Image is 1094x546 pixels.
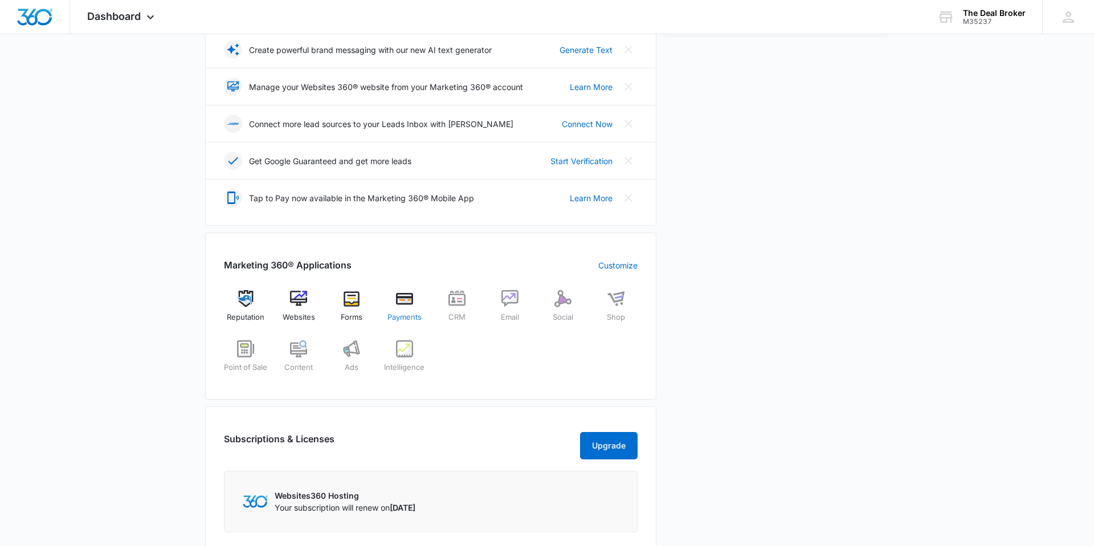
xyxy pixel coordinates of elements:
a: Connect Now [562,118,613,130]
button: Upgrade [580,432,638,459]
a: Point of Sale [224,340,268,381]
button: Close [619,189,638,207]
div: account id [963,18,1026,26]
a: Forms [330,290,374,331]
a: Ads [330,340,374,381]
span: Reputation [227,312,264,323]
p: Create powerful brand messaging with our new AI text generator [249,44,492,56]
span: Content [284,362,313,373]
a: Reputation [224,290,268,331]
a: Websites [277,290,321,331]
button: Close [619,78,638,96]
a: CRM [435,290,479,331]
p: Websites360 Hosting [275,490,415,502]
button: Close [619,152,638,170]
span: Shop [607,312,625,323]
p: Your subscription will renew on [275,502,415,514]
button: Close [619,40,638,59]
span: Point of Sale [224,362,267,373]
span: Payments [387,312,422,323]
h2: Subscriptions & Licenses [224,432,334,455]
span: Email [501,312,519,323]
span: CRM [448,312,466,323]
a: Payments [382,290,426,331]
a: Shop [594,290,638,331]
p: Connect more lead sources to your Leads Inbox with [PERSON_NAME] [249,118,513,130]
div: account name [963,9,1026,18]
button: Close [619,115,638,133]
a: Email [488,290,532,331]
span: Ads [345,362,358,373]
span: Dashboard [87,10,141,22]
p: Get Google Guaranteed and get more leads [249,155,411,167]
a: Start Verification [550,155,613,167]
span: Forms [341,312,362,323]
p: Tap to Pay now available in the Marketing 360® Mobile App [249,192,474,204]
a: Content [277,340,321,381]
h2: Marketing 360® Applications [224,258,352,272]
a: Intelligence [382,340,426,381]
a: Customize [598,259,638,271]
span: Websites [283,312,315,323]
a: Learn More [570,81,613,93]
a: Generate Text [560,44,613,56]
a: Social [541,290,585,331]
img: Marketing 360 Logo [243,495,268,507]
a: Learn More [570,192,613,204]
span: Intelligence [384,362,424,373]
p: Manage your Websites 360® website from your Marketing 360® account [249,81,523,93]
span: [DATE] [390,503,415,512]
span: Social [553,312,573,323]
